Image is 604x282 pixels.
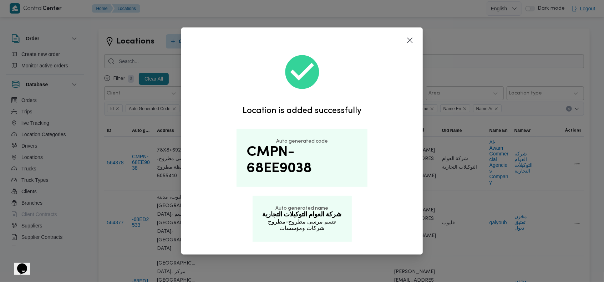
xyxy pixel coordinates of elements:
h2: CMPN-68EE9038 [247,144,357,177]
p: Auto generated name [276,206,329,211]
iframe: chat widget [7,253,30,275]
h4: شركات ومؤسسات [280,225,325,232]
button: Closes this modal window [406,36,414,45]
h4: قسم مرسى مطروح - مطروح [268,219,336,225]
h4: Location is added successfully [243,106,361,116]
h3: شركة العوام التوكيلات التجارية [263,211,342,219]
p: Auto generated code [276,139,328,144]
